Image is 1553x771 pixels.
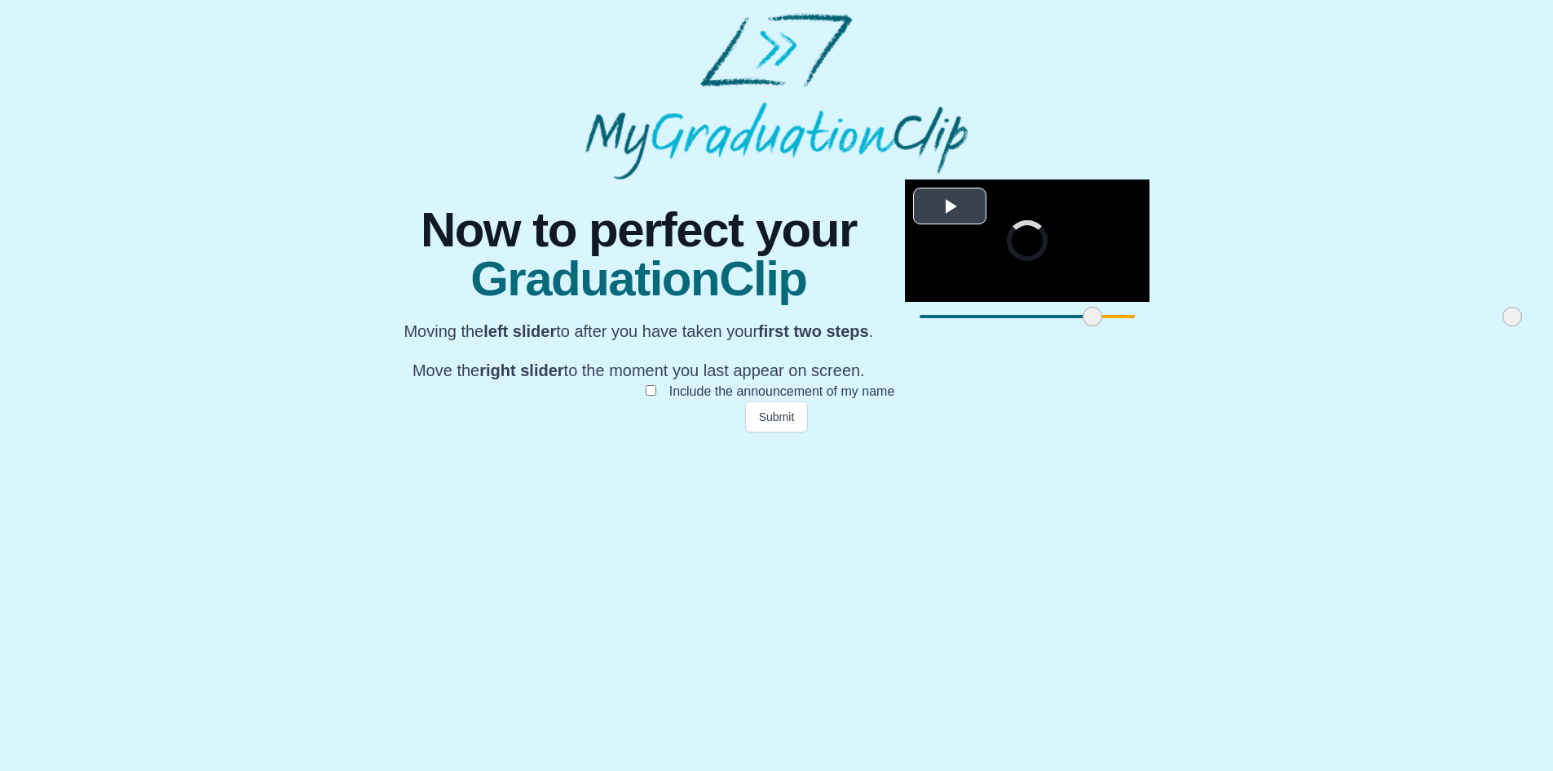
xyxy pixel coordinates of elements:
[913,188,986,224] button: Play Video
[404,255,873,304] span: GraduationClip
[758,322,869,340] b: first two steps
[479,361,563,379] b: right slider
[404,320,873,343] p: Moving the to after you have taken your .
[585,13,967,179] img: MyGraduationClip
[745,401,809,432] button: Submit
[905,179,1149,302] div: Video Player
[656,378,908,405] label: Include the announcement of my name
[404,206,873,255] span: Now to perfect your
[483,322,556,340] b: left slider
[404,359,873,382] p: Move the to the moment you last appear on screen.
